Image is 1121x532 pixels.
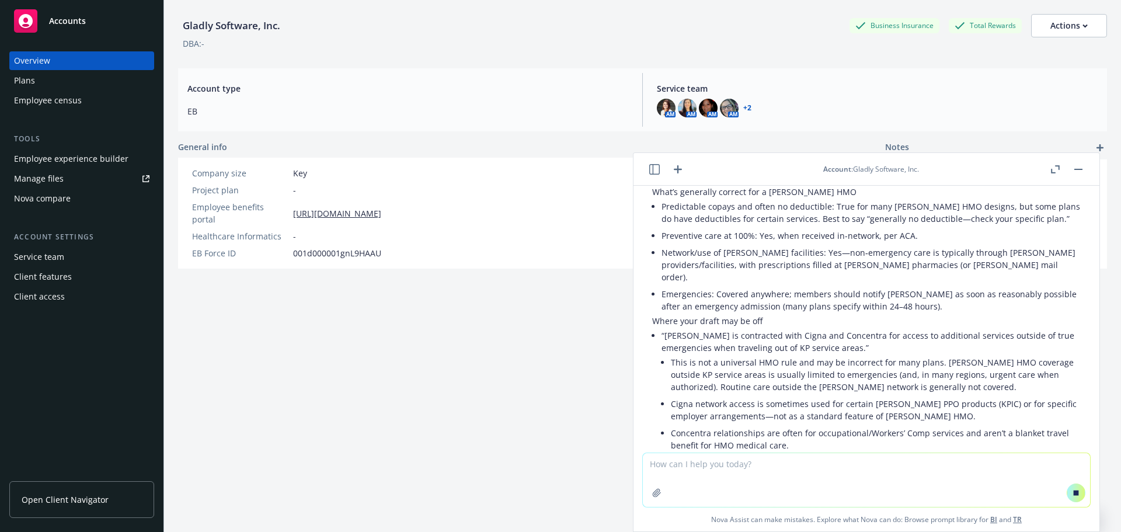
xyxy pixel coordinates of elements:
div: Nova compare [14,189,71,208]
li: Network/use of [PERSON_NAME] facilities: Yes—non‑emergency care is typically through [PERSON_NAME... [662,244,1081,286]
div: Employee benefits portal [192,201,288,225]
div: Plans [14,71,35,90]
div: EB Force ID [192,247,288,259]
a: TR [1013,514,1022,524]
div: Total Rewards [949,18,1022,33]
div: Business Insurance [850,18,939,33]
span: 001d000001gnL9HAAU [293,247,381,259]
div: Employee experience builder [14,149,128,168]
a: Manage files [9,169,154,188]
li: Concentra relationships are often for occupational/Workers’ Comp services and aren’t a blanket tr... [671,425,1081,454]
span: Service team [657,82,1098,95]
li: Preventive care at 100%: Yes, when received in-network, per ACA. [662,227,1081,244]
a: BI [990,514,997,524]
li: Cigna network access is sometimes used for certain [PERSON_NAME] PPO products (KPIC) or for speci... [671,395,1081,425]
span: Notes [885,141,909,155]
li: Predictable copays and often no deductible: True for many [PERSON_NAME] HMO designs, but some pla... [662,198,1081,227]
div: Client features [14,267,72,286]
div: Project plan [192,184,288,196]
div: Tools [9,133,154,145]
span: Account [823,164,851,174]
a: Client features [9,267,154,286]
li: Emergencies: Covered anywhere; members should notify [PERSON_NAME] as soon as reasonably possible... [662,286,1081,315]
div: Client access [14,287,65,306]
a: Employee census [9,91,154,110]
img: photo [699,99,718,117]
a: Accounts [9,5,154,37]
img: photo [720,99,739,117]
button: Actions [1031,14,1107,37]
p: Where your draft may be off [652,315,1081,327]
img: photo [678,99,697,117]
a: Plans [9,71,154,90]
div: Gladly Software, Inc. [178,18,285,33]
a: Employee experience builder [9,149,154,168]
span: Nova Assist can make mistakes. Explore what Nova can do: Browse prompt library for and [638,507,1095,531]
a: Overview [9,51,154,70]
div: Service team [14,248,64,266]
p: What’s generally correct for a [PERSON_NAME] HMO [652,186,1081,198]
img: photo [657,99,676,117]
a: Service team [9,248,154,266]
div: Overview [14,51,50,70]
div: Manage files [14,169,64,188]
div: Healthcare Informatics [192,230,288,242]
span: - [293,184,296,196]
a: Nova compare [9,189,154,208]
li: “[PERSON_NAME] is contracted with Cigna and Concentra for access to additional services outside o... [662,327,1081,456]
li: This is not a universal HMO rule and may be incorrect for many plans. [PERSON_NAME] HMO coverage ... [671,354,1081,395]
span: - [293,230,296,242]
a: +2 [743,105,751,112]
span: Account type [187,82,628,95]
div: Company size [192,167,288,179]
div: Actions [1050,15,1088,37]
span: Key [293,167,307,179]
a: Client access [9,287,154,306]
div: DBA: - [183,37,204,50]
span: Open Client Navigator [22,493,109,506]
span: General info [178,141,227,153]
div: Employee census [14,91,82,110]
a: [URL][DOMAIN_NAME] [293,207,381,220]
span: EB [187,105,628,117]
div: : Gladly Software, Inc. [823,164,919,174]
span: Accounts [49,16,86,26]
div: Account settings [9,231,154,243]
a: add [1093,141,1107,155]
